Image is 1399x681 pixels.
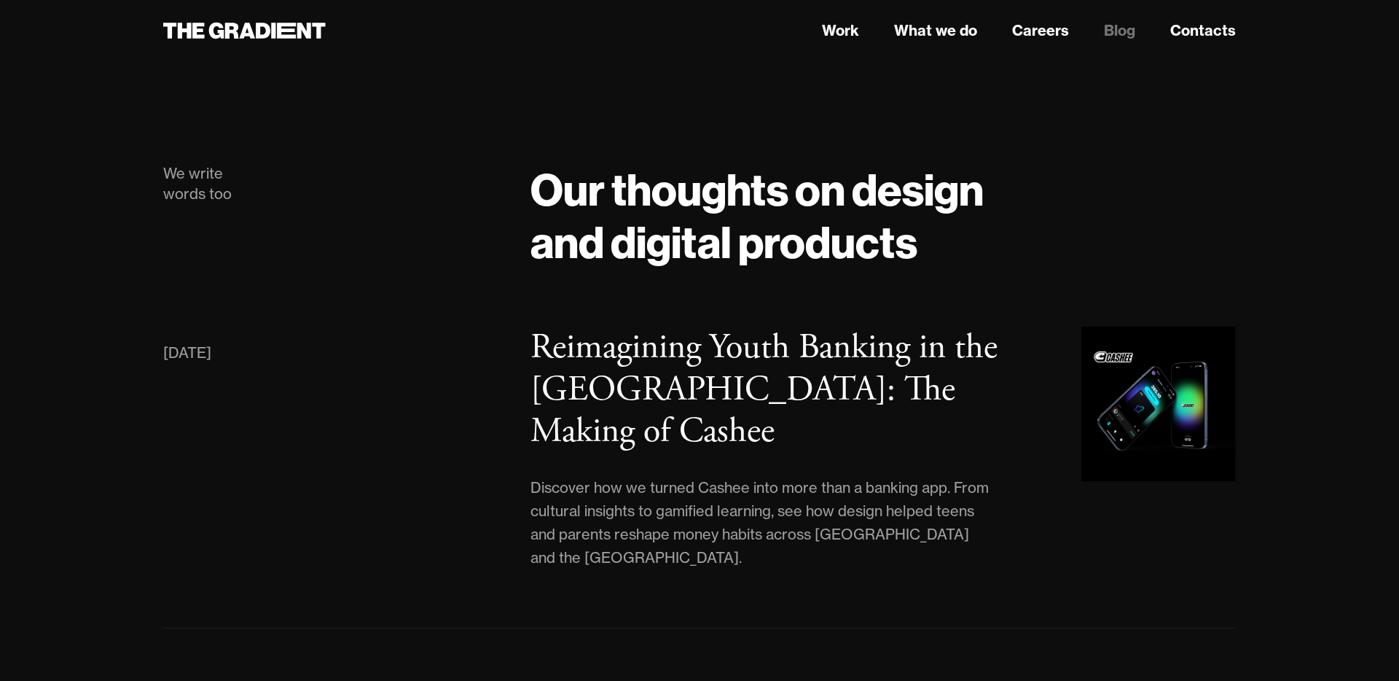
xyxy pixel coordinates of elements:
[1104,20,1135,42] a: Blog
[1170,20,1236,42] a: Contacts
[163,163,501,204] div: We write words too
[530,476,994,569] div: Discover how we turned Cashee into more than a banking app. From cultural insights to gamified le...
[163,341,211,365] div: [DATE]
[894,20,977,42] a: What we do
[163,327,1236,569] a: [DATE]Reimagining Youth Banking in the [GEOGRAPHIC_DATA]: The Making of CasheeDiscover how we tur...
[530,163,1236,268] h1: Our thoughts on design and digital products
[530,325,998,454] h3: Reimagining Youth Banking in the [GEOGRAPHIC_DATA]: The Making of Cashee
[1012,20,1069,42] a: Careers
[822,20,859,42] a: Work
